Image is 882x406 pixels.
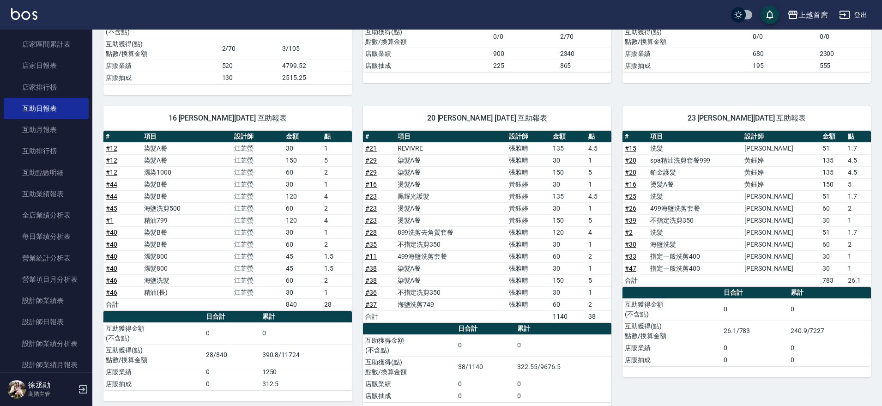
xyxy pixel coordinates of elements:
[456,323,515,335] th: 日合計
[742,262,820,274] td: [PERSON_NAME]
[142,202,232,214] td: 海鹽洗剪500
[106,277,117,284] a: #46
[820,262,846,274] td: 30
[721,320,788,342] td: 26.1/783
[284,226,322,238] td: 30
[507,131,550,143] th: 設計師
[507,166,550,178] td: 張雅晴
[507,262,550,274] td: 張雅晴
[280,60,352,72] td: 4799.52
[232,286,284,298] td: 江芷螢
[142,262,232,274] td: 漂髮800
[742,238,820,250] td: [PERSON_NAME]
[4,205,89,226] a: 全店業績分析表
[365,277,377,284] a: #38
[648,214,742,226] td: 不指定洗剪350
[103,60,220,72] td: 店販業績
[586,131,611,143] th: 點
[395,154,507,166] td: 染髮A餐
[820,178,846,190] td: 150
[820,154,846,166] td: 135
[284,274,322,286] td: 60
[365,145,377,152] a: #21
[625,265,636,272] a: #47
[106,145,117,152] a: #12
[507,226,550,238] td: 張雅晴
[322,190,352,202] td: 4
[846,238,871,250] td: 2
[586,286,611,298] td: 1
[284,250,322,262] td: 45
[232,214,284,226] td: 江芷螢
[586,298,611,310] td: 2
[204,344,260,366] td: 28/840
[742,226,820,238] td: [PERSON_NAME]
[365,289,377,296] a: #36
[4,290,89,311] a: 設計師業績表
[220,38,280,60] td: 2/70
[586,310,611,322] td: 38
[322,214,352,226] td: 4
[550,190,586,202] td: 135
[365,157,377,164] a: #29
[550,142,586,154] td: 135
[106,181,117,188] a: #44
[232,262,284,274] td: 江芷螢
[280,72,352,84] td: 2515.25
[648,226,742,238] td: 洗髮
[28,381,75,390] h5: 徐丞勛
[622,131,648,143] th: #
[363,310,395,322] td: 合計
[798,9,828,21] div: 上越首席
[788,320,871,342] td: 240.9/7227
[586,226,611,238] td: 4
[232,154,284,166] td: 江芷螢
[142,178,232,190] td: 染髮B餐
[625,205,636,212] a: #26
[625,229,633,236] a: #2
[395,226,507,238] td: 899洗剪去角質套餐
[784,6,832,24] button: 上越首席
[106,157,117,164] a: #12
[103,322,204,344] td: 互助獲得金額 (不含點)
[507,190,550,202] td: 黃鈺婷
[742,131,820,143] th: 設計師
[365,205,377,212] a: #23
[507,286,550,298] td: 張雅晴
[232,226,284,238] td: 江芷螢
[788,298,871,320] td: 0
[558,26,611,48] td: 2/70
[103,131,352,311] table: a dense table
[648,250,742,262] td: 指定一般洗剪400
[622,274,648,286] td: 合計
[232,166,284,178] td: 江芷螢
[142,250,232,262] td: 漂髮800
[625,169,636,176] a: #20
[4,55,89,76] a: 店家日報表
[622,287,871,366] table: a dense table
[322,166,352,178] td: 2
[622,342,721,354] td: 店販業績
[721,342,788,354] td: 0
[820,142,846,154] td: 51
[817,48,871,60] td: 2300
[4,34,89,55] a: 店家區間累計表
[846,262,871,274] td: 1
[363,131,395,143] th: #
[788,287,871,299] th: 累計
[363,48,491,60] td: 店販業績
[4,226,89,247] a: 每日業績分析表
[142,154,232,166] td: 染髮A餐
[142,190,232,202] td: 染髮B餐
[456,334,515,356] td: 0
[365,241,377,248] a: #35
[220,60,280,72] td: 520
[846,250,871,262] td: 1
[322,262,352,274] td: 1.5
[550,274,586,286] td: 150
[846,166,871,178] td: 4.5
[28,390,75,398] p: 高階主管
[625,181,636,188] a: #16
[742,178,820,190] td: 黃鈺婷
[204,322,260,344] td: 0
